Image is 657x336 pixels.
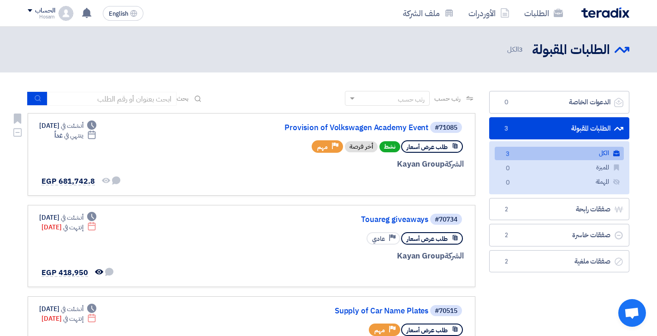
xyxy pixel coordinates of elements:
a: صفقات ملغية2 [489,250,629,273]
div: Kayan Group [242,158,464,170]
span: أنشئت في [61,304,83,314]
h2: الطلبات المقبولة [532,41,610,59]
div: [DATE] [39,213,96,222]
div: غداً [54,131,96,140]
a: صفقات خاسرة2 [489,224,629,246]
span: الشركة [444,250,464,262]
span: مهم [317,143,328,151]
span: EGP 681,742.8 [41,176,95,187]
span: ينتهي في [64,131,83,140]
span: الكل [507,44,525,55]
span: 0 [502,178,513,188]
span: طلب عرض أسعار [407,143,448,151]
div: الحساب [35,7,55,15]
span: مهم [374,326,385,335]
span: EGP 418,950 [41,267,88,278]
div: #71085 [435,125,457,131]
span: English [109,11,128,17]
a: Touareg giveaways [244,216,428,224]
span: إنتهت في [63,314,83,324]
span: 0 [501,98,512,107]
span: رتب حسب [434,94,461,103]
a: الدعوات الخاصة0 [489,91,629,114]
span: أنشئت في [61,121,83,131]
a: Provision of Volkswagen Academy Event [244,124,428,132]
a: ملف الشركة [396,2,461,24]
a: Supply of Car Name Plates [244,307,428,315]
div: [DATE] [39,304,96,314]
span: بحث [177,94,189,103]
a: الكل [495,147,624,160]
div: #70734 [435,216,457,223]
div: رتب حسب [398,95,425,104]
span: 3 [502,150,513,159]
span: نشط [379,141,400,152]
span: طلب عرض أسعار [407,234,448,243]
span: 2 [501,205,512,214]
span: 2 [501,257,512,266]
a: الطلبات [517,2,570,24]
div: [DATE] [39,121,96,131]
a: المهملة [495,175,624,189]
span: 3 [501,124,512,133]
a: الطلبات المقبولة3 [489,117,629,140]
div: #70515 [435,308,457,314]
span: الشركة [444,158,464,170]
span: طلب عرض أسعار [407,326,448,335]
span: أنشئت في [61,213,83,222]
img: profile_test.png [59,6,73,21]
a: Open chat [618,299,646,327]
div: Kayan Group [242,250,464,262]
div: [DATE] [41,222,96,232]
div: [DATE] [41,314,96,324]
span: 3 [519,44,523,54]
img: Teradix logo [581,7,629,18]
a: المميزة [495,161,624,174]
span: عادي [372,234,385,243]
span: 2 [501,231,512,240]
a: صفقات رابحة2 [489,198,629,221]
div: Hosam [28,14,55,19]
button: English [103,6,143,21]
div: أخر فرصة [345,141,378,152]
a: الأوردرات [461,2,517,24]
input: ابحث بعنوان أو رقم الطلب [47,92,177,106]
span: إنتهت في [63,222,83,232]
span: 0 [502,164,513,174]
